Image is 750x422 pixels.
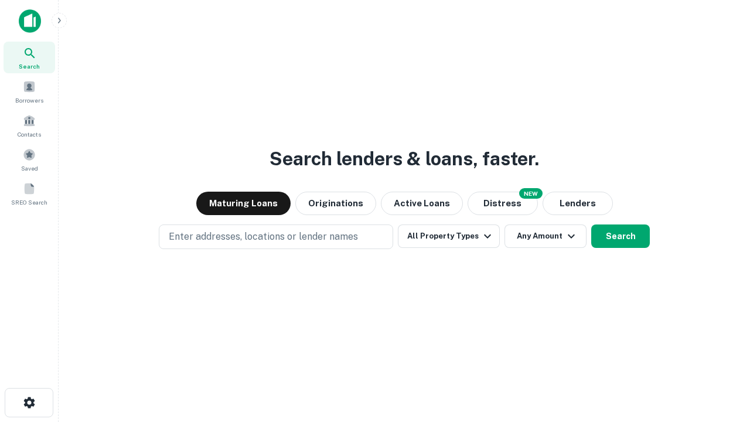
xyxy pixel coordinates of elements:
[468,192,538,215] button: Search distressed loans with lien and other non-mortgage details.
[381,192,463,215] button: Active Loans
[543,192,613,215] button: Lenders
[270,145,539,173] h3: Search lenders & loans, faster.
[519,188,543,199] div: NEW
[19,62,40,71] span: Search
[11,198,47,207] span: SREO Search
[19,9,41,33] img: capitalize-icon.png
[591,224,650,248] button: Search
[169,230,358,244] p: Enter addresses, locations or lender names
[4,178,55,209] a: SREO Search
[21,164,38,173] span: Saved
[295,192,376,215] button: Originations
[18,130,41,139] span: Contacts
[159,224,393,249] button: Enter addresses, locations or lender names
[398,224,500,248] button: All Property Types
[504,224,587,248] button: Any Amount
[4,76,55,107] a: Borrowers
[691,328,750,384] iframe: Chat Widget
[4,144,55,175] a: Saved
[4,42,55,73] a: Search
[4,110,55,141] a: Contacts
[196,192,291,215] button: Maturing Loans
[15,96,43,105] span: Borrowers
